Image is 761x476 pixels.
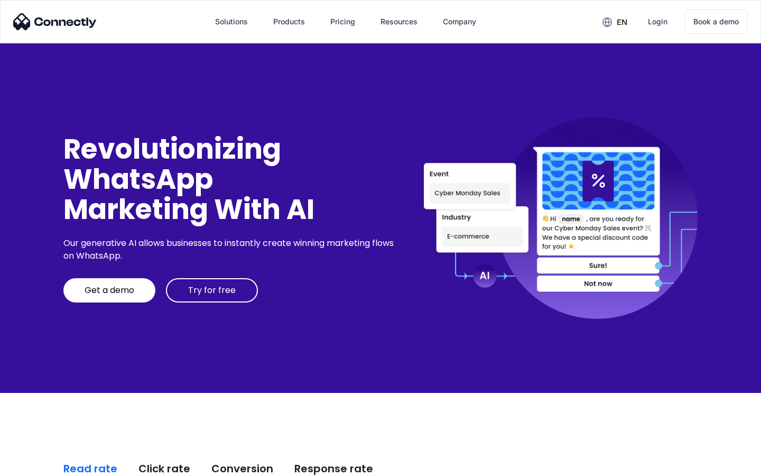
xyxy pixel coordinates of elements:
div: Get a demo [85,285,134,296]
div: Response rate [294,461,373,476]
div: Products [273,14,305,29]
div: Click rate [138,461,190,476]
div: Login [648,14,667,29]
a: Get a demo [63,278,155,303]
div: Our generative AI allows businesses to instantly create winning marketing flows on WhatsApp. [63,237,397,262]
a: Pricing [322,9,364,34]
a: Book a demo [684,10,748,34]
div: en [617,15,627,30]
div: Read rate [63,461,117,476]
a: Try for free [166,278,258,303]
div: Conversion [211,461,273,476]
div: Company [443,14,476,29]
div: Resources [380,14,417,29]
img: Connectly Logo [13,13,97,30]
a: Login [639,9,676,34]
div: Revolutionizing WhatsApp Marketing With AI [63,134,397,225]
div: Solutions [215,14,248,29]
div: Try for free [188,285,236,296]
div: Pricing [330,14,355,29]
